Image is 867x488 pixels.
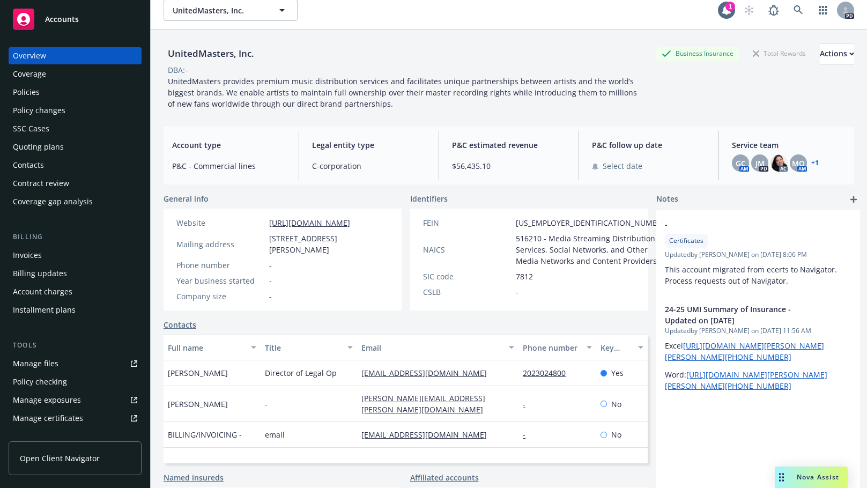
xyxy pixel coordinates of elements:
[656,210,860,295] div: -CertificatesUpdatedby [PERSON_NAME] on [DATE] 8:06 PMThis account migrated from ecerts to Naviga...
[357,335,518,360] button: Email
[168,76,639,109] span: UnitedMasters provides premium music distribution services and facilitates unique partnerships be...
[669,236,703,246] span: Certificates
[523,368,574,378] a: 2023024800
[9,355,142,372] a: Manage files
[775,467,788,488] div: Drag to move
[9,84,142,101] a: Policies
[13,47,46,64] div: Overview
[665,219,824,230] span: -
[176,217,265,228] div: Website
[13,138,64,156] div: Quoting plans
[656,193,678,206] span: Notes
[361,393,492,415] a: [PERSON_NAME][EMAIL_ADDRESS][PERSON_NAME][DOMAIN_NAME]
[665,369,827,391] a: [URL][DOMAIN_NAME][PERSON_NAME][PERSON_NAME][PHONE_NUMBER]
[13,391,81,409] div: Manage exposures
[9,265,142,282] a: Billing updates
[269,291,272,302] span: -
[9,232,142,242] div: Billing
[601,342,632,353] div: Key contact
[596,335,648,360] button: Key contact
[792,158,805,169] span: MQ
[797,472,839,482] span: Nova Assist
[516,217,669,228] span: [US_EMPLOYER_IDENTIFICATION_NUMBER]
[665,369,851,391] p: Word:
[452,160,566,172] span: $56,435.10
[611,367,624,379] span: Yes
[9,102,142,119] a: Policy changes
[9,410,142,427] a: Manage certificates
[523,342,580,353] div: Phone number
[770,154,788,172] img: photo
[312,160,426,172] span: C-corporation
[13,265,67,282] div: Billing updates
[176,260,265,271] div: Phone number
[45,15,79,24] span: Accounts
[168,342,244,353] div: Full name
[164,472,224,483] a: Named insureds
[9,4,142,34] a: Accounts
[13,283,72,300] div: Account charges
[13,84,40,101] div: Policies
[665,340,851,363] p: Excel
[176,291,265,302] div: Company size
[656,47,739,60] div: Business Insurance
[423,286,512,298] div: CSLB
[265,429,285,440] span: email
[516,233,669,267] span: 516210 - Media Streaming Distribution Services, Social Networks, and Other Media Networks and Con...
[9,193,142,210] a: Coverage gap analysis
[13,301,76,319] div: Installment plans
[9,283,142,300] a: Account charges
[9,373,142,390] a: Policy checking
[265,398,268,410] span: -
[611,398,621,410] span: No
[423,244,512,255] div: NAICS
[775,467,848,488] button: Nova Assist
[820,43,854,64] button: Actions
[518,335,596,360] button: Phone number
[176,239,265,250] div: Mailing address
[312,139,426,151] span: Legal entity type
[13,193,93,210] div: Coverage gap analysis
[269,260,272,271] span: -
[423,271,512,282] div: SIC code
[9,340,142,351] div: Tools
[172,160,286,172] span: P&C - Commercial lines
[9,157,142,174] a: Contacts
[665,304,824,326] span: 24-25 UMI Summary of Insurance - Updated on [DATE]
[13,157,44,174] div: Contacts
[164,335,261,360] button: Full name
[173,5,265,16] span: UnitedMasters, Inc.
[755,158,765,169] span: JM
[732,139,846,151] span: Service team
[361,368,495,378] a: [EMAIL_ADDRESS][DOMAIN_NAME]
[164,319,196,330] a: Contacts
[665,250,851,260] span: Updated by [PERSON_NAME] on [DATE] 8:06 PM
[13,247,42,264] div: Invoices
[13,120,49,137] div: SSC Cases
[9,120,142,137] a: SSC Cases
[9,175,142,192] a: Contract review
[172,139,286,151] span: Account type
[361,342,502,353] div: Email
[847,193,860,206] a: add
[168,429,242,440] span: BILLING/INVOICING -
[656,295,860,400] div: 24-25 UMI Summary of Insurance - Updated on [DATE]Updatedby [PERSON_NAME] on [DATE] 11:56 AMExcel...
[13,355,58,372] div: Manage files
[176,275,265,286] div: Year business started
[168,64,188,76] div: DBA: -
[9,428,142,445] a: Manage claims
[592,139,706,151] span: P&C follow up date
[736,158,746,169] span: GC
[665,326,851,336] span: Updated by [PERSON_NAME] on [DATE] 11:56 AM
[9,65,142,83] a: Coverage
[811,160,819,166] a: +1
[9,391,142,409] a: Manage exposures
[168,367,228,379] span: [PERSON_NAME]
[13,373,67,390] div: Policy checking
[410,193,448,204] span: Identifiers
[164,47,258,61] div: UnitedMasters, Inc.
[9,47,142,64] a: Overview
[516,271,533,282] span: 7812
